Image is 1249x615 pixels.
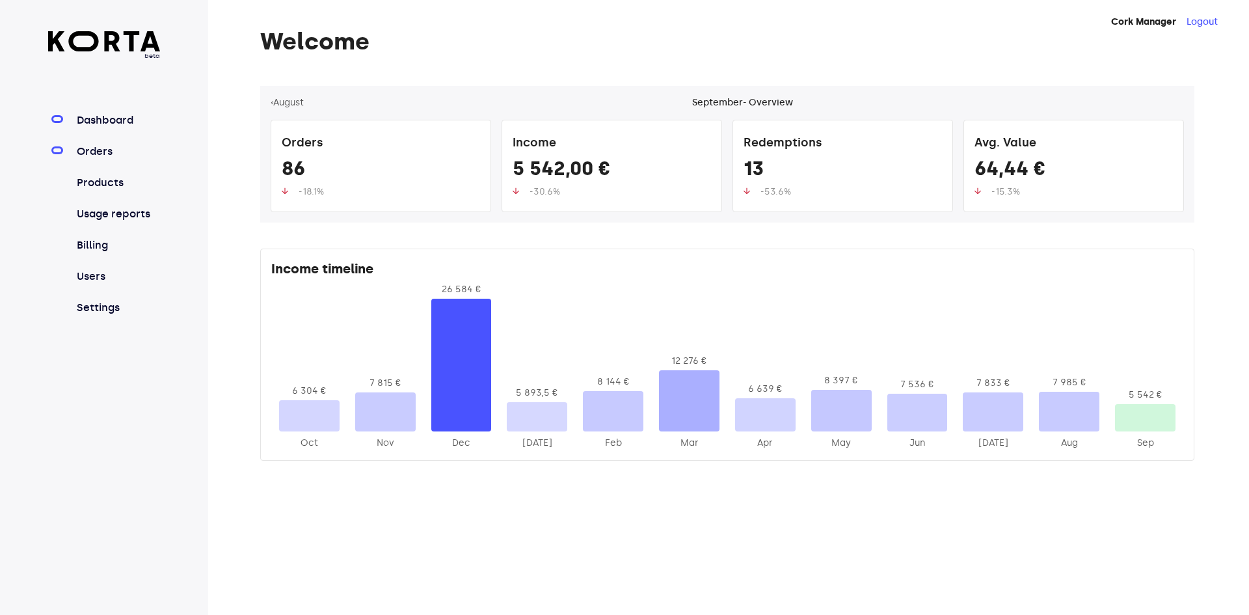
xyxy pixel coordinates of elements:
div: 8 397 € [811,374,872,387]
div: 8 144 € [583,376,643,389]
span: -18.1% [299,186,324,197]
div: 2025-Feb [583,437,643,450]
div: 2025-Jan [507,437,567,450]
div: 2025-Sep [1115,437,1175,450]
span: -53.6% [760,186,791,197]
a: Usage reports [74,206,161,222]
img: up [513,187,519,195]
span: beta [48,51,161,61]
img: up [974,187,981,195]
div: 2025-May [811,437,872,450]
div: 7 985 € [1039,376,1099,389]
div: September - Overview [692,96,793,109]
img: up [744,187,750,195]
a: Settings [74,300,161,316]
span: -15.3% [991,186,1020,197]
button: Logout [1187,16,1218,29]
a: Dashboard [74,113,161,128]
div: Redemptions [744,131,942,157]
div: 2025-Apr [735,437,796,450]
a: Orders [74,144,161,159]
div: 6 304 € [279,385,340,398]
div: 7 833 € [963,377,1023,390]
img: up [282,187,288,195]
div: 2024-Oct [279,437,340,450]
a: Users [74,269,161,284]
div: 13 [744,157,942,185]
div: 2025-Jun [887,437,948,450]
div: Income timeline [271,260,1183,283]
div: 2025-Aug [1039,437,1099,450]
div: 2024-Nov [355,437,416,450]
div: 12 276 € [659,355,719,368]
div: 7 536 € [887,378,948,391]
div: 7 815 € [355,377,416,390]
span: -30.6% [530,186,560,197]
div: 6 639 € [735,383,796,396]
h1: Welcome [260,29,1194,55]
button: ‹August [271,96,304,109]
div: 5 542,00 € [513,157,711,185]
div: 64,44 € [974,157,1173,185]
div: 5 893,5 € [507,387,567,400]
div: 5 542 € [1115,389,1175,402]
div: 26 584 € [431,283,492,296]
div: Income [513,131,711,157]
strong: Cork Manager [1111,16,1176,27]
div: Avg. Value [974,131,1173,157]
div: 2025-Mar [659,437,719,450]
div: 2025-Jul [963,437,1023,450]
a: Billing [74,238,161,253]
div: 86 [282,157,480,185]
a: Products [74,175,161,191]
div: 2024-Dec [431,437,492,450]
div: Orders [282,131,480,157]
img: Korta [48,31,161,51]
a: beta [48,31,161,61]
